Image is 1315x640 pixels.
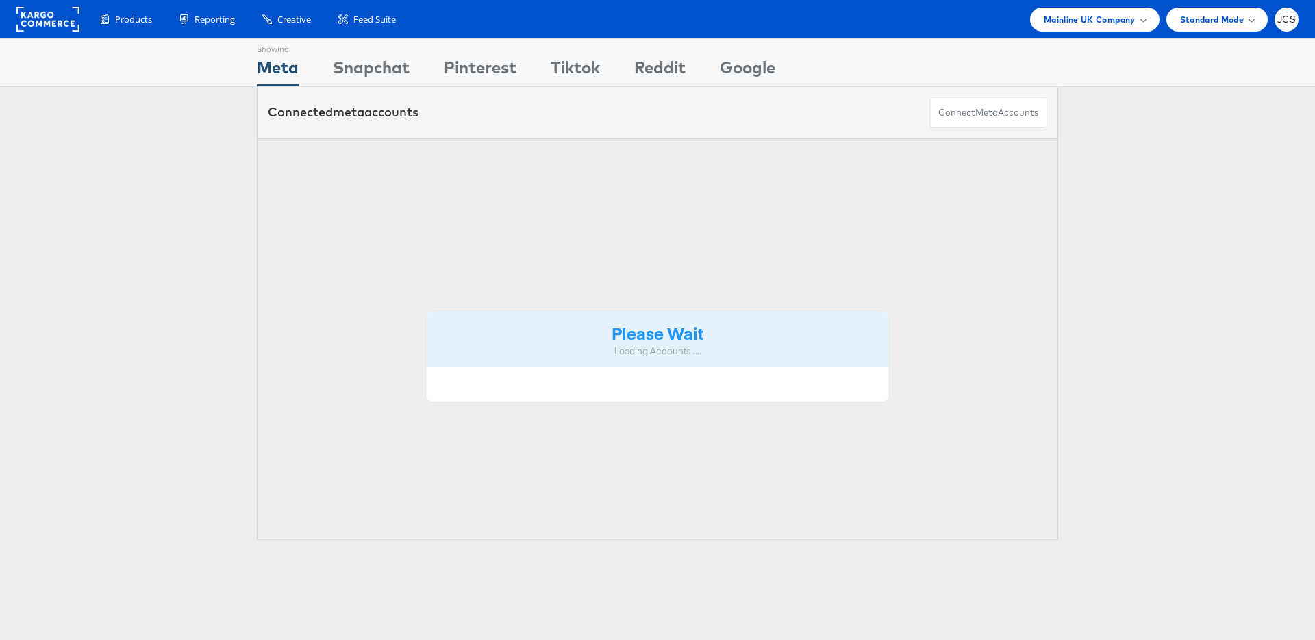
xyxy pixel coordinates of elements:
[1180,12,1244,27] span: Standard Mode
[720,56,775,86] div: Google
[257,56,299,86] div: Meta
[353,13,396,26] span: Feed Suite
[975,106,998,119] span: meta
[612,321,703,344] strong: Please Wait
[115,13,152,26] span: Products
[929,97,1047,128] button: ConnectmetaAccounts
[268,103,418,121] div: Connected accounts
[551,56,600,86] div: Tiktok
[1044,12,1136,27] span: Mainline UK Company
[195,13,235,26] span: Reporting
[634,56,686,86] div: Reddit
[333,104,364,120] span: meta
[257,39,299,56] div: Showing
[333,56,410,86] div: Snapchat
[277,13,311,26] span: Creative
[1277,15,1296,24] span: JCS
[436,345,879,358] div: Loading Accounts ....
[444,56,516,86] div: Pinterest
